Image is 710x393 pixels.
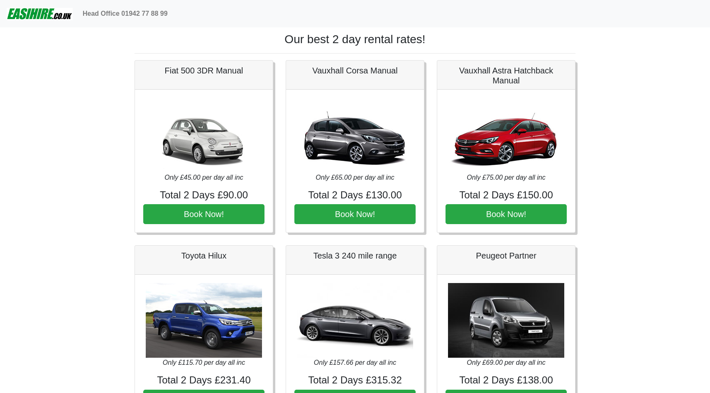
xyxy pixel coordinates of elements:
img: Vauxhall Astra Hatchback Manual [448,98,564,173]
img: Vauxhall Corsa Manual [297,98,413,173]
i: Only £75.00 per day all inc [467,174,545,181]
img: Peugeot Partner [448,283,564,358]
h5: Vauxhall Corsa Manual [294,66,416,76]
b: Head Office 01942 77 88 99 [83,10,168,17]
img: easihire_logo_small.png [7,5,73,22]
img: Tesla 3 240 mile range [297,283,413,358]
h4: Total 2 Days £315.32 [294,374,416,386]
h4: Total 2 Days £130.00 [294,189,416,201]
i: Only £69.00 per day all inc [467,359,545,366]
h4: Total 2 Days £138.00 [446,374,567,386]
button: Book Now! [294,204,416,224]
img: Toyota Hilux [146,283,262,358]
h1: Our best 2 day rental rates! [135,32,575,46]
h5: Vauxhall Astra Hatchback Manual [446,66,567,85]
i: Only £45.00 per day all inc [164,174,243,181]
h5: Toyota Hilux [143,251,264,261]
button: Book Now! [446,204,567,224]
a: Head Office 01942 77 88 99 [79,5,171,22]
h4: Total 2 Days £150.00 [446,189,567,201]
h4: Total 2 Days £90.00 [143,189,264,201]
h5: Peugeot Partner [446,251,567,261]
h5: Tesla 3 240 mile range [294,251,416,261]
button: Book Now! [143,204,264,224]
i: Only £65.00 per day all inc [316,174,394,181]
i: Only £115.70 per day all inc [163,359,245,366]
h5: Fiat 500 3DR Manual [143,66,264,76]
i: Only £157.66 per day all inc [314,359,396,366]
img: Fiat 500 3DR Manual [146,98,262,173]
h4: Total 2 Days £231.40 [143,374,264,386]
